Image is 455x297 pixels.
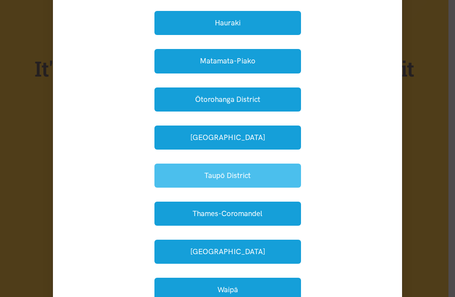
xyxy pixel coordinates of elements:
button: Ōtorohanga District [154,87,301,112]
button: Taupō District [154,164,301,188]
button: [GEOGRAPHIC_DATA] [154,240,301,264]
button: Hauraki [154,11,301,35]
button: Matamata-Piako [154,49,301,73]
button: [GEOGRAPHIC_DATA] [154,126,301,150]
button: Thames-Coromandel [154,202,301,226]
